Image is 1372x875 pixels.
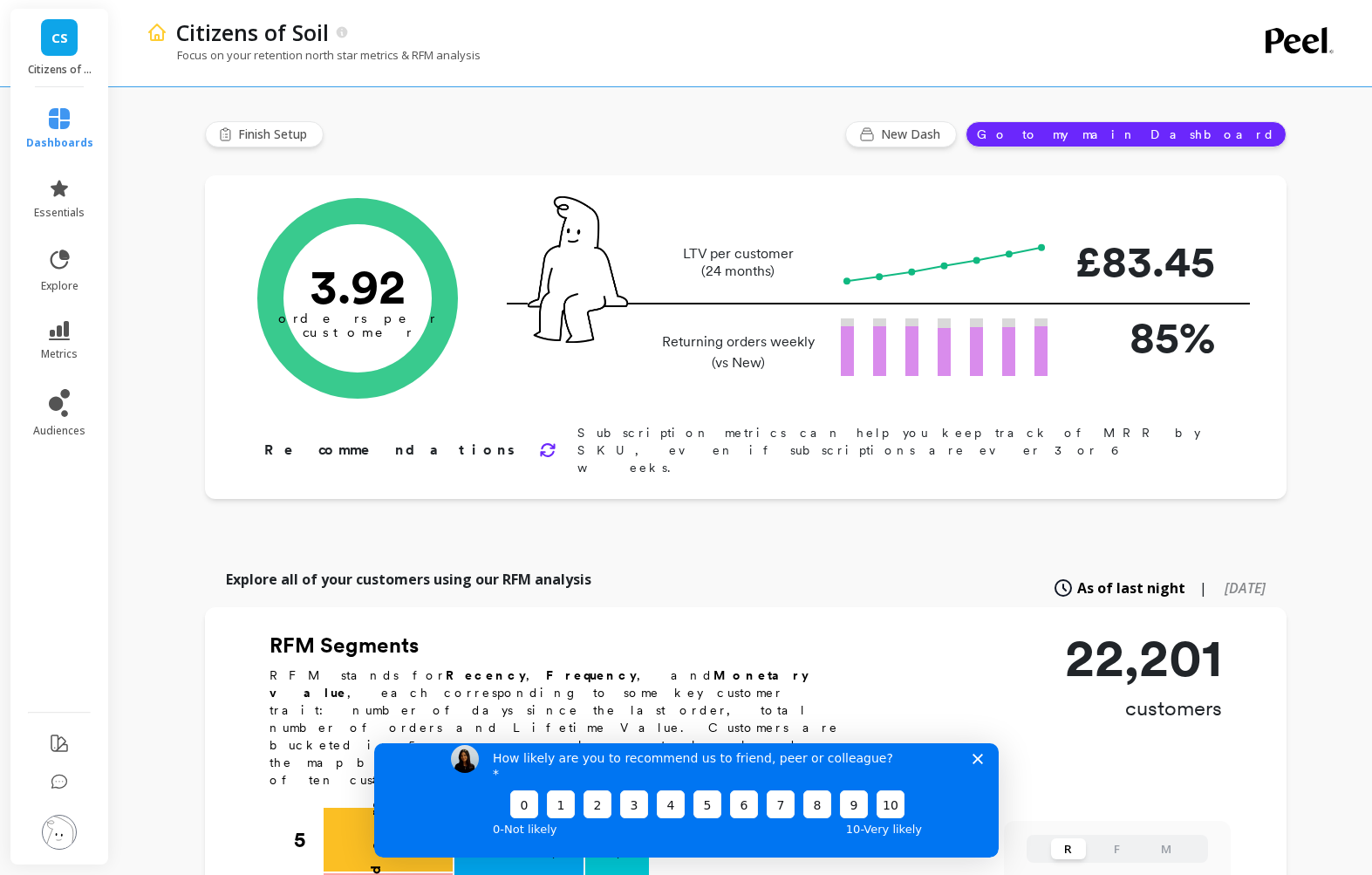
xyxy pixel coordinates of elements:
[1075,304,1215,370] p: 85%
[270,632,863,660] h2: RFM Segments
[577,424,1231,476] p: Subscription metrics can help you keep track of MRR by SKU, even if subscriptions are ever 3 or 6...
[546,668,637,682] b: Frequency
[302,325,413,340] tspan: customer
[42,815,77,850] img: profile picture
[1065,632,1222,684] p: 22,201
[28,63,92,77] p: Citizens of Soil
[657,332,820,373] p: Returning orders weekly (vs New)
[1149,838,1184,859] button: M
[33,424,85,438] span: audiences
[845,121,957,147] button: New Dash
[26,136,93,150] span: dashboards
[41,279,78,293] span: explore
[205,121,324,147] button: Finish Setup
[1065,694,1222,722] p: customers
[310,257,406,315] text: 3.92
[41,347,78,361] span: metrics
[1075,229,1215,294] p: £83.45
[374,743,999,858] iframe: Survey by Kateryna from Peel
[1077,578,1185,598] span: As of last night
[278,311,437,326] tspan: orders per
[966,121,1287,147] button: Go to my main Dashboard
[176,17,329,47] p: Citizens of Soil
[528,196,628,343] img: pal seatted on line
[881,126,945,143] span: New Dash
[657,245,820,280] p: LTV per customer (24 months)
[1199,578,1207,598] span: |
[1225,578,1266,598] span: [DATE]
[1051,838,1086,859] button: R
[147,47,481,63] p: Focus on your retention north star metrics & RFM analysis
[147,22,167,43] img: header icon
[270,667,863,789] p: RFM stands for , , and , each corresponding to some key customer trait: number of days since the ...
[1100,838,1135,859] button: F
[264,440,518,461] p: Recommendations
[294,808,322,872] div: 5
[34,206,85,220] span: essentials
[226,569,591,590] p: Explore all of your customers using our RFM analysis
[51,28,68,48] span: CS
[446,668,526,682] b: Recency
[238,126,312,143] span: Finish Setup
